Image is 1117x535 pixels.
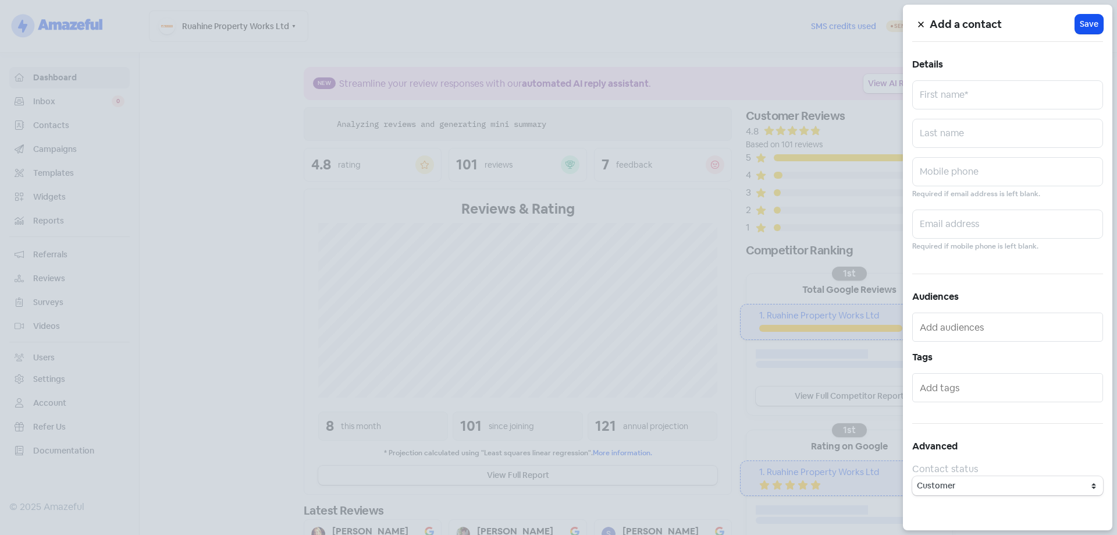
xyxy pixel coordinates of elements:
input: Last name [912,119,1103,148]
h5: Audiences [912,288,1103,306]
span: Save [1080,18,1098,30]
input: First name [912,80,1103,109]
input: Add audiences [920,318,1098,336]
small: Required if mobile phone is left blank. [912,241,1038,252]
button: Save [1075,15,1103,34]
h5: Details [912,56,1103,73]
input: Mobile phone [912,157,1103,186]
small: Required if email address is left blank. [912,189,1040,200]
div: Contact status [912,462,1103,476]
h5: Advanced [912,438,1103,455]
input: Email address [912,210,1103,239]
h5: Tags [912,349,1103,366]
input: Add tags [920,378,1098,397]
h5: Add a contact [930,16,1075,33]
